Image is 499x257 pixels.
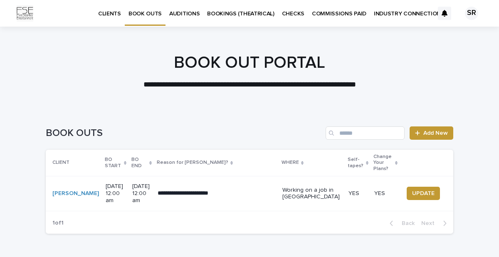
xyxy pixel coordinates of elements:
[412,189,435,198] span: UPDATE
[106,183,126,204] p: [DATE] 12:00 am
[132,183,151,204] p: [DATE] 12:00 am
[407,187,440,200] button: UPDATE
[282,187,342,201] p: Working on a job in [GEOGRAPHIC_DATA]
[105,155,122,171] p: BO START
[373,152,393,173] p: Change Your Plans?
[465,7,478,20] div: SR
[282,158,299,167] p: WHERE
[46,213,70,233] p: 1 of 1
[157,158,228,167] p: Reason for [PERSON_NAME]?
[52,190,99,197] a: [PERSON_NAME]
[421,220,440,226] span: Next
[17,5,33,22] img: Km9EesSdRbS9ajqhBzyo
[383,220,418,227] button: Back
[397,220,415,226] span: Back
[374,190,397,197] p: YES
[46,127,322,139] h1: BOOK OUTS
[46,176,453,211] tr: [PERSON_NAME] [DATE] 12:00 am[DATE] 12:00 am**** **** **** **** ****Working on a job in [GEOGRAPH...
[423,130,448,136] span: Add New
[326,126,405,140] input: Search
[131,155,147,171] p: BO END
[348,155,364,171] p: Self-tapes?
[46,53,453,73] h1: BOOK OUT PORTAL
[410,126,453,140] a: Add New
[348,190,368,197] p: YES
[52,158,69,167] p: CLIENT
[418,220,453,227] button: Next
